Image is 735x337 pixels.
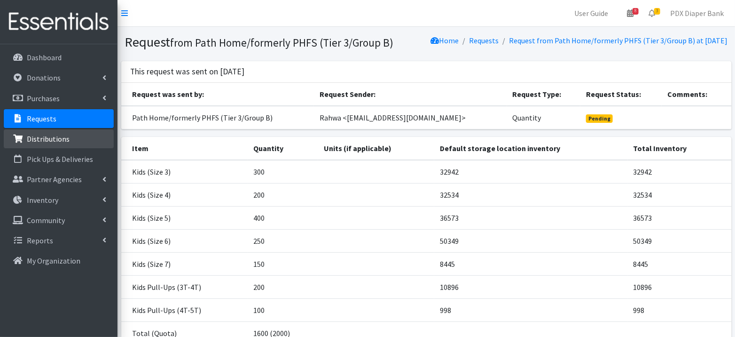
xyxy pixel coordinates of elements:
td: 100 [248,298,318,321]
a: Purchases [4,89,114,108]
h1: Request [125,34,423,50]
a: Dashboard [4,48,114,67]
td: 250 [248,229,318,252]
td: Kids (Size 7) [121,252,248,275]
a: Requests [469,36,499,45]
a: Pick Ups & Deliveries [4,150,114,168]
a: Requests [4,109,114,128]
a: My Organization [4,251,114,270]
span: 3 [654,8,660,15]
th: Comments: [662,83,731,106]
th: Units (if applicable) [318,137,434,160]
a: 8 [619,4,641,23]
th: Request Status: [580,83,662,106]
td: Kids Pull-Ups (4T-5T) [121,298,248,321]
th: Request was sent by: [121,83,314,106]
td: 32942 [434,160,628,184]
a: Request from Path Home/formerly PHFS (Tier 3/Group B) at [DATE] [509,36,728,45]
td: 50349 [628,229,732,252]
a: PDX Diaper Bank [663,4,731,23]
td: Kids (Size 4) [121,183,248,206]
a: Home [431,36,459,45]
img: HumanEssentials [4,6,114,38]
p: My Organization [27,256,80,265]
p: Inventory [27,195,58,205]
a: User Guide [567,4,616,23]
td: 36573 [434,206,628,229]
span: Pending [586,114,613,123]
th: Default storage location inventory [434,137,628,160]
h3: This request was sent on [DATE] [131,67,245,77]
td: 998 [434,298,628,321]
td: 8445 [434,252,628,275]
td: Rahwa <[EMAIL_ADDRESS][DOMAIN_NAME]> [314,106,507,129]
td: Kids (Size 5) [121,206,248,229]
a: Donations [4,68,114,87]
p: Distributions [27,134,70,144]
td: 400 [248,206,318,229]
td: 300 [248,160,318,184]
p: Requests [27,114,56,123]
small: from Path Home/formerly PHFS (Tier 3/Group B) [171,36,394,49]
td: 10896 [628,275,732,298]
a: Community [4,211,114,230]
th: Quantity [248,137,318,160]
td: 32942 [628,160,732,184]
td: 200 [248,275,318,298]
a: Inventory [4,191,114,209]
p: Donations [27,73,61,82]
td: 32534 [434,183,628,206]
p: Dashboard [27,53,62,62]
td: 998 [628,298,732,321]
a: 3 [641,4,663,23]
span: 8 [633,8,639,15]
td: 10896 [434,275,628,298]
th: Request Sender: [314,83,507,106]
p: Community [27,216,65,225]
td: Kids Pull-Ups (3T-4T) [121,275,248,298]
td: 36573 [628,206,732,229]
td: 8445 [628,252,732,275]
td: Kids (Size 3) [121,160,248,184]
th: Total Inventory [628,137,732,160]
p: Purchases [27,94,60,103]
th: Request Type: [507,83,581,106]
td: 200 [248,183,318,206]
td: 150 [248,252,318,275]
a: Distributions [4,129,114,148]
td: Kids (Size 6) [121,229,248,252]
a: Partner Agencies [4,170,114,189]
p: Partner Agencies [27,175,82,184]
p: Pick Ups & Deliveries [27,154,93,164]
td: Quantity [507,106,581,129]
p: Reports [27,236,53,245]
th: Item [121,137,248,160]
a: Reports [4,231,114,250]
td: Path Home/formerly PHFS (Tier 3/Group B) [121,106,314,129]
td: 50349 [434,229,628,252]
td: 32534 [628,183,732,206]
